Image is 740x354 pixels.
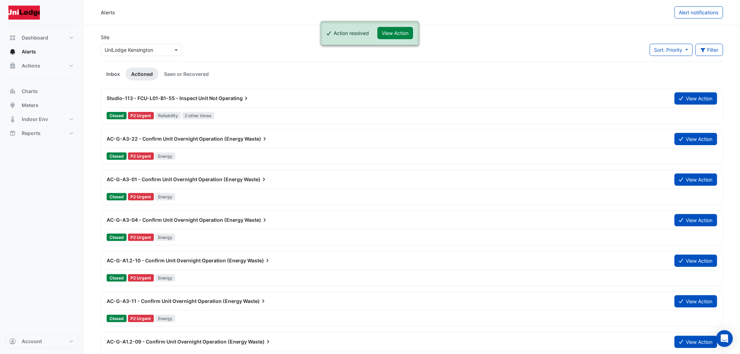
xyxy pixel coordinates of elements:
[107,257,246,263] span: AC-G-A1.2-10 - Confirm Unit Overnight Operation (Energy
[716,330,733,347] div: Open Intercom Messenger
[128,234,154,241] div: P2 Urgent
[679,9,719,15] span: Alert notifications
[107,136,243,142] span: AC-G-A3-22 - Confirm Unit Overnight Operation (Energy
[696,44,724,56] button: Filter
[9,102,16,109] app-icon: Meters
[6,59,78,73] button: Actions
[244,217,268,224] span: Waste)
[675,92,717,105] button: View Action
[650,44,693,56] button: Sort: Priority
[6,45,78,59] button: Alerts
[128,112,154,119] div: P2 Urgent
[378,27,413,39] button: View Action
[675,336,717,348] button: View Action
[6,31,78,45] button: Dashboard
[22,88,38,95] span: Charts
[675,214,717,226] button: View Action
[107,234,127,241] span: Closed
[107,298,242,304] span: AC-G-A3-11 - Confirm Unit Overnight Operation (Energy
[107,315,127,322] span: Closed
[9,116,16,123] app-icon: Indoor Env
[22,116,48,123] span: Indoor Env
[243,298,267,305] span: Waste)
[107,95,218,101] span: Studio-113 - FCU-L01-B1-55 - Inspect Unit Not
[126,68,158,80] a: Actioned
[9,130,16,137] app-icon: Reports
[101,34,109,41] label: Site
[22,338,42,345] span: Account
[6,112,78,126] button: Indoor Env
[675,255,717,267] button: View Action
[107,153,127,160] span: Closed
[6,126,78,140] button: Reports
[6,98,78,112] button: Meters
[158,68,214,80] a: Seen or Recovered
[22,34,48,41] span: Dashboard
[155,193,175,200] span: Energy
[101,68,126,80] a: Inbox
[155,234,175,241] span: Energy
[22,102,38,109] span: Meters
[107,112,127,119] span: Closed
[6,334,78,348] button: Account
[22,62,40,69] span: Actions
[6,84,78,98] button: Charts
[247,257,271,264] span: Waste)
[22,48,36,55] span: Alerts
[334,29,369,37] div: Action resolved
[107,176,243,182] span: AC-G-A3-01 - Confirm Unit Overnight Operation (Energy
[675,133,717,145] button: View Action
[155,153,175,160] span: Energy
[155,112,181,119] span: Reliability
[9,88,16,95] app-icon: Charts
[8,6,40,20] img: Company Logo
[244,135,268,142] span: Waste)
[675,6,723,19] button: Alert notifications
[9,62,16,69] app-icon: Actions
[9,48,16,55] app-icon: Alerts
[9,34,16,41] app-icon: Dashboard
[128,193,154,200] div: P2 Urgent
[101,9,115,16] div: Alerts
[107,193,127,200] span: Closed
[654,47,683,53] span: Sort: Priority
[182,112,215,119] span: 2 other times
[107,217,243,223] span: AC-G-A3-04 - Confirm Unit Overnight Operation (Energy
[22,130,41,137] span: Reports
[675,174,717,186] button: View Action
[128,274,154,282] div: P2 Urgent
[107,274,127,282] span: Closed
[155,315,175,322] span: Energy
[155,274,175,282] span: Energy
[675,295,717,307] button: View Action
[244,176,268,183] span: Waste)
[128,315,154,322] div: P2 Urgent
[128,153,154,160] div: P2 Urgent
[248,338,272,345] span: Waste)
[107,339,247,345] span: AC-G-A1.2-09 - Confirm Unit Overnight Operation (Energy
[219,95,250,102] span: Operating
